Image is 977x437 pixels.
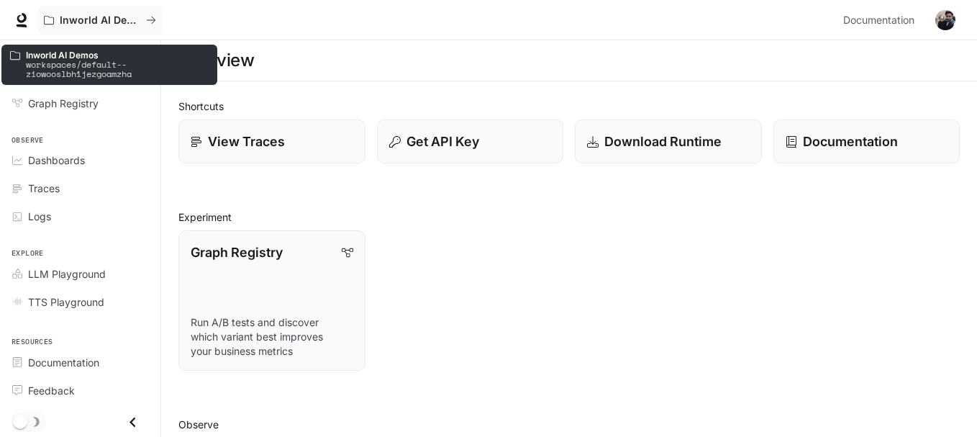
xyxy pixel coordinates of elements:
[28,96,99,111] span: Graph Registry
[28,383,75,398] span: Feedback
[26,60,209,78] p: workspaces/default--ziowooslbh1jezgoamzha
[803,132,898,151] p: Documentation
[37,6,163,35] button: All workspaces
[6,148,155,173] a: Dashboards
[28,153,85,168] span: Dashboards
[13,413,27,429] span: Dark mode toggle
[178,210,960,225] h2: Experiment
[178,230,365,371] a: Graph RegistryRun A/B tests and discover which variant best improves your business metrics
[604,132,722,151] p: Download Runtime
[773,120,960,163] a: Documentation
[178,417,960,432] h2: Observe
[6,91,155,116] a: Graph Registry
[6,204,155,229] a: Logs
[843,12,914,30] span: Documentation
[6,350,155,375] a: Documentation
[28,209,51,224] span: Logs
[28,266,106,281] span: LLM Playground
[191,243,283,262] p: Graph Registry
[6,261,155,287] a: LLM Playground
[931,6,960,35] button: User avatar
[28,181,60,196] span: Traces
[178,99,960,114] h2: Shortcuts
[178,120,365,163] a: View Traces
[377,120,564,163] button: Get API Key
[28,294,104,310] span: TTS Playground
[6,289,155,315] a: TTS Playground
[26,50,209,60] p: Inworld AI Demos
[208,132,285,151] p: View Traces
[191,315,353,359] p: Run A/B tests and discover which variant best improves your business metrics
[60,14,140,27] p: Inworld AI Demos
[837,6,925,35] a: Documentation
[117,407,149,437] button: Close drawer
[28,355,99,370] span: Documentation
[6,176,155,201] a: Traces
[575,120,762,163] a: Download Runtime
[935,10,955,30] img: User avatar
[406,132,479,151] p: Get API Key
[6,378,155,403] a: Feedback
